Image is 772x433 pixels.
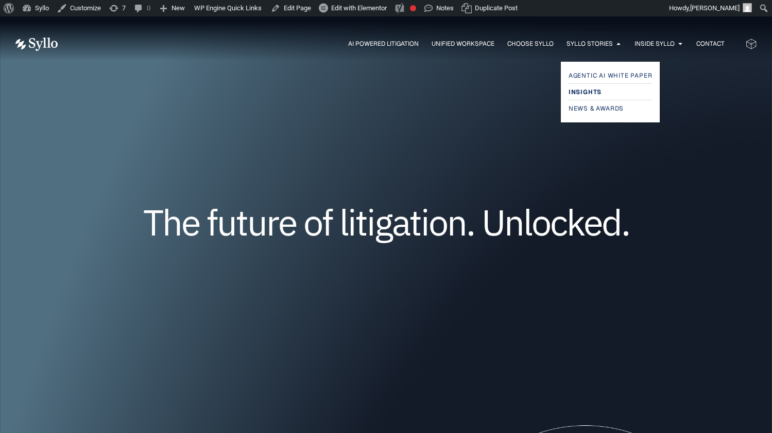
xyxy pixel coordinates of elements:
span: News & Awards [569,102,624,115]
nav: Menu [78,39,725,49]
h1: The future of litigation. Unlocked. [77,205,695,239]
span: Edit with Elementor [331,4,387,12]
a: Unified Workspace [432,39,494,48]
a: Choose Syllo [507,39,554,48]
a: Syllo Stories [567,39,613,48]
div: Menu Toggle [78,39,725,49]
span: [PERSON_NAME] [690,4,740,12]
div: Focus keyphrase not set [410,5,416,11]
span: Insights [569,86,602,98]
a: Agentic AI White Paper [569,69,653,82]
a: Contact [696,39,725,48]
a: Inside Syllo [634,39,675,48]
img: Vector [15,38,58,51]
a: AI Powered Litigation [348,39,419,48]
a: Insights [569,86,653,98]
a: News & Awards [569,102,653,115]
